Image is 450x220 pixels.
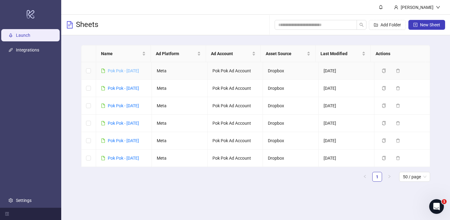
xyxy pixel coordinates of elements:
[101,121,105,125] span: file
[396,86,400,90] span: delete
[369,20,406,30] button: Add Folder
[381,22,401,27] span: Add Folder
[396,156,400,160] span: delete
[396,138,400,143] span: delete
[266,50,306,57] span: Asset Source
[108,103,139,108] a: Pok Pok - [DATE]
[261,45,316,62] th: Asset Source
[373,172,382,181] a: 1
[16,198,32,203] a: Settings
[101,86,105,90] span: file
[96,45,151,62] th: Name
[108,68,139,73] a: Pok Pok - [DATE]
[208,115,263,132] td: Pok Pok Ad Account
[319,80,374,97] td: [DATE]
[396,69,400,73] span: delete
[76,20,98,30] h3: Sheets
[152,97,208,115] td: Meta
[101,138,105,143] span: file
[436,5,440,9] span: down
[108,86,139,91] a: Pok Pok - [DATE]
[396,121,400,125] span: delete
[152,132,208,150] td: Meta
[382,121,386,125] span: copy
[379,5,383,9] span: bell
[206,45,261,62] th: Ad Account
[152,62,208,80] td: Meta
[66,21,73,28] span: file-text
[152,80,208,97] td: Meta
[316,45,370,62] th: Last Modified
[319,62,374,80] td: [DATE]
[108,138,139,143] a: Pok Pok - [DATE]
[396,104,400,108] span: delete
[360,172,370,182] li: Previous Page
[382,69,386,73] span: copy
[399,172,430,182] div: Page Size
[208,62,263,80] td: Pok Pok Ad Account
[394,5,398,9] span: user
[384,172,394,182] li: Next Page
[384,172,394,182] button: right
[16,48,39,53] a: Integrations
[263,80,319,97] td: Dropbox
[101,69,105,73] span: file
[151,45,206,62] th: Ad Platform
[5,212,9,216] span: menu-fold
[388,175,391,178] span: right
[208,97,263,115] td: Pok Pok Ad Account
[263,62,319,80] td: Dropbox
[408,20,445,30] button: New Sheet
[208,80,263,97] td: Pok Pok Ad Account
[363,175,367,178] span: left
[108,121,139,126] a: Pok Pok - [DATE]
[442,199,447,204] span: 1
[319,132,374,150] td: [DATE]
[108,156,139,161] a: Pok Pok - [DATE]
[16,33,30,38] a: Launch
[156,50,196,57] span: Ad Platform
[413,23,418,27] span: plus-square
[101,104,105,108] span: file
[371,45,426,62] th: Actions
[263,97,319,115] td: Dropbox
[429,199,444,214] iframe: Intercom live chat
[152,150,208,167] td: Meta
[208,150,263,167] td: Pok Pok Ad Account
[263,132,319,150] td: Dropbox
[359,23,364,27] span: search
[263,150,319,167] td: Dropbox
[403,172,426,181] span: 50 / page
[319,115,374,132] td: [DATE]
[398,4,436,11] div: [PERSON_NAME]
[319,97,374,115] td: [DATE]
[360,172,370,182] button: left
[263,115,319,132] td: Dropbox
[208,132,263,150] td: Pok Pok Ad Account
[101,156,105,160] span: file
[420,22,440,27] span: New Sheet
[374,23,378,27] span: folder-add
[382,104,386,108] span: copy
[382,156,386,160] span: copy
[101,50,141,57] span: Name
[211,50,251,57] span: Ad Account
[382,138,386,143] span: copy
[152,115,208,132] td: Meta
[319,150,374,167] td: [DATE]
[382,86,386,90] span: copy
[321,50,360,57] span: Last Modified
